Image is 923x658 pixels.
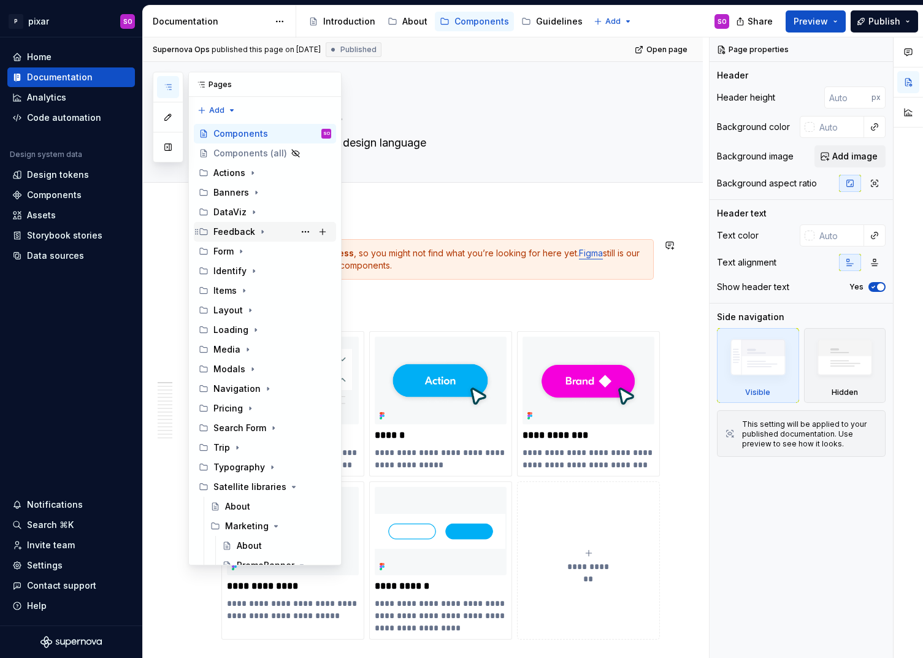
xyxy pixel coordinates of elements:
[304,12,380,31] a: Introduction
[194,320,336,340] div: Loading
[27,580,96,592] div: Contact support
[213,147,287,159] div: Components (all)
[7,596,135,616] button: Help
[213,442,230,454] div: Trip
[804,328,886,403] div: Hidden
[10,150,82,159] div: Design system data
[7,108,135,128] a: Code automation
[2,8,140,34] button: PpixarSO
[814,224,864,247] input: Auto
[27,539,75,551] div: Invite team
[27,559,63,572] div: Settings
[213,265,247,277] div: Identify
[194,359,336,379] div: Modals
[205,516,336,536] div: Marketing
[717,150,794,163] div: Background image
[194,163,336,183] div: Actions
[7,88,135,107] a: Analytics
[194,300,336,320] div: Layout
[454,15,509,28] div: Components
[27,189,82,201] div: Components
[27,51,52,63] div: Home
[832,388,858,397] div: Hidden
[27,250,84,262] div: Data sources
[213,402,243,415] div: Pricing
[375,337,507,424] img: 0f9363e7-570f-4aa9-82eb-d1d3a92b57ca.png
[730,10,781,33] button: Share
[824,86,871,109] input: Auto
[27,499,83,511] div: Notifications
[536,15,583,28] div: Guidelines
[7,495,135,515] button: Notifications
[646,45,687,55] span: Open page
[205,497,336,516] a: About
[868,15,900,28] span: Publish
[194,102,240,119] button: Add
[717,177,817,189] div: Background aspect ratio
[717,311,784,323] div: Side navigation
[435,12,514,31] a: Components
[28,15,49,28] div: pixar
[225,500,250,513] div: About
[579,248,603,258] a: Figma
[717,91,775,104] div: Header height
[717,328,799,403] div: Visible
[213,324,248,336] div: Loading
[209,105,224,115] span: Add
[794,15,828,28] span: Preview
[304,9,588,34] div: Page tree
[213,383,261,395] div: Navigation
[605,17,621,26] span: Add
[814,145,886,167] button: Add image
[832,150,878,163] span: Add image
[849,282,864,292] label: Yes
[523,337,654,424] img: 7fa75aa1-3baf-4dc0-beb2-ed3db9e657e3.png
[213,363,245,375] div: Modals
[194,418,336,438] div: Search Form
[27,112,101,124] div: Code automation
[7,205,135,225] a: Assets
[194,222,336,242] div: Feedback
[7,165,135,185] a: Design tokens
[217,536,336,556] a: About
[237,540,262,552] div: About
[213,206,247,218] div: DataViz
[717,229,759,242] div: Text color
[402,15,427,28] div: About
[717,207,767,220] div: Header text
[219,101,651,131] textarea: Components
[217,556,336,575] a: PromoBanner
[323,15,375,28] div: Introduction
[213,167,245,179] div: Actions
[194,202,336,222] div: DataViz
[213,226,255,238] div: Feedback
[27,209,56,221] div: Assets
[219,133,651,153] textarea: The basic words of our design language
[237,559,294,572] div: PromoBanner
[718,17,727,26] div: SO
[27,600,47,612] div: Help
[194,399,336,418] div: Pricing
[786,10,846,33] button: Preview
[7,67,135,87] a: Documentation
[194,379,336,399] div: Navigation
[7,535,135,555] a: Invite team
[7,47,135,67] a: Home
[244,247,646,272] div: , so you might not find what you’re looking for here yet. still is our primary doc source for com...
[7,556,135,575] a: Settings
[516,12,588,31] a: Guidelines
[213,128,268,140] div: Components
[194,124,336,143] a: ComponentsSO
[814,116,864,138] input: Auto
[194,340,336,359] div: Media
[27,169,89,181] div: Design tokens
[375,487,507,575] img: dd171019-3daa-43a6-8cca-8b3276e89002.png
[745,388,770,397] div: Visible
[153,45,210,55] span: Supernova Ops
[748,15,773,28] span: Share
[717,69,748,82] div: Header
[9,14,23,29] div: P
[590,13,636,30] button: Add
[221,302,654,321] h2: Actions
[153,15,269,28] div: Documentation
